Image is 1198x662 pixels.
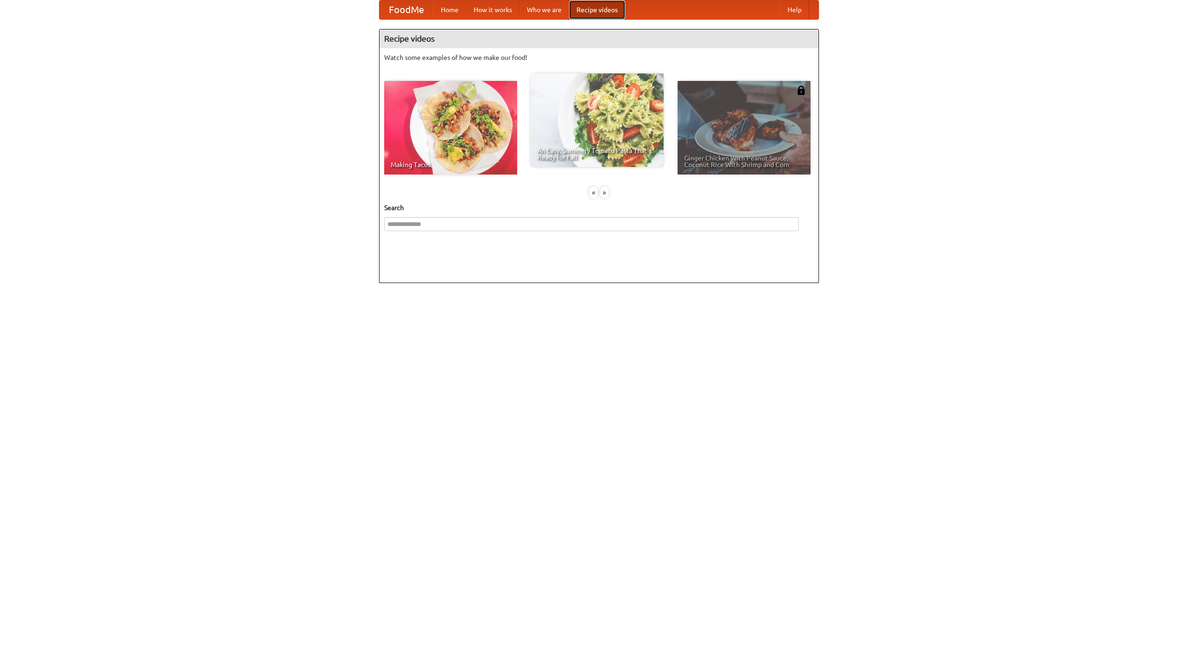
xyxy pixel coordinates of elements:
h5: Search [384,203,814,212]
h4: Recipe videos [380,29,818,48]
a: Recipe videos [569,0,625,19]
span: An Easy, Summery Tomato Pasta That's Ready for Fall [537,147,657,160]
a: Making Tacos [384,81,517,175]
a: Help [780,0,809,19]
div: « [589,187,598,198]
a: Who we are [519,0,569,19]
a: Home [433,0,466,19]
span: Making Tacos [391,161,511,168]
img: 483408.png [796,86,806,95]
a: FoodMe [380,0,433,19]
p: Watch some examples of how we make our food! [384,53,814,62]
a: An Easy, Summery Tomato Pasta That's Ready for Fall [531,73,664,167]
a: How it works [466,0,519,19]
div: » [600,187,609,198]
